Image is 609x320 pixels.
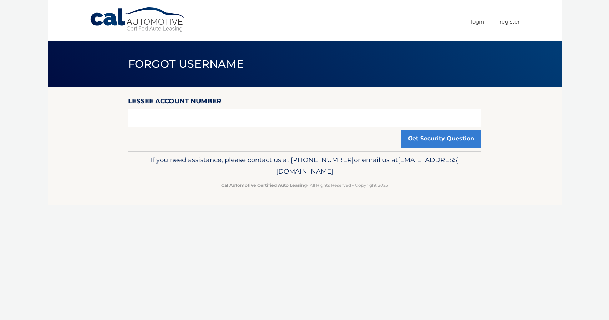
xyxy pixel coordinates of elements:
span: Forgot Username [128,57,244,71]
p: - All Rights Reserved - Copyright 2025 [133,181,477,189]
button: Get Security Question [401,130,481,148]
p: If you need assistance, please contact us at: or email us at [133,154,477,177]
label: Lessee Account Number [128,96,222,109]
strong: Cal Automotive Certified Auto Leasing [221,182,307,188]
span: [EMAIL_ADDRESS][DOMAIN_NAME] [276,156,459,175]
a: Cal Automotive [90,7,186,32]
a: Register [499,16,520,27]
span: [PHONE_NUMBER] [291,156,354,164]
a: Login [471,16,484,27]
